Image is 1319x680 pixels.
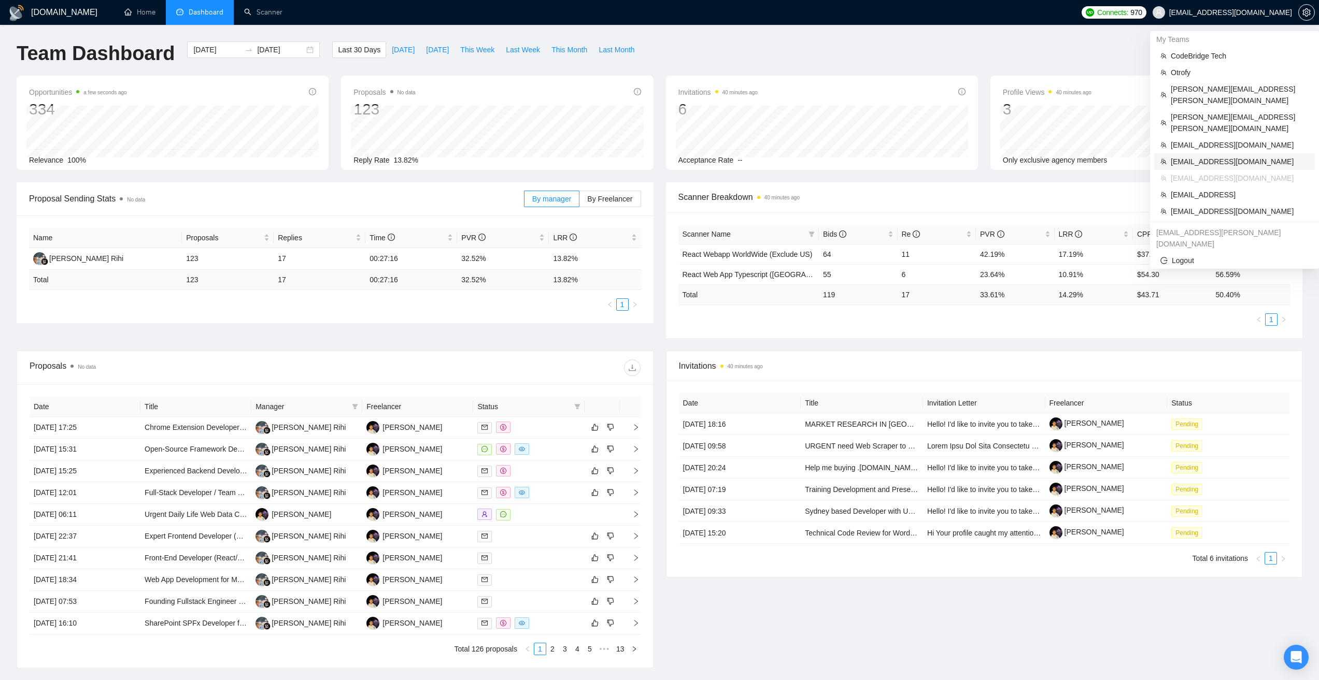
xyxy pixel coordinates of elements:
[1299,8,1314,17] span: setting
[624,359,641,376] button: download
[607,445,614,453] span: dislike
[257,44,304,55] input: End date
[607,532,614,540] span: dislike
[33,254,123,262] a: AD[PERSON_NAME] Rihi
[481,533,488,539] span: mail
[145,510,359,518] a: Urgent Daily Life Web Data Collection & Cleaning (JSONL Format)
[382,596,442,607] div: [PERSON_NAME]
[584,643,596,655] li: 5
[366,466,442,474] a: EL[PERSON_NAME]
[145,423,414,431] a: Chrome Extension Developer for LinkedIn (AI-first, NodeJS, React) - Weekend work
[587,195,632,203] span: By Freelancer
[1150,224,1319,252] div: nazar.levchuk@gigradar.io
[182,228,274,248] th: Proposals
[366,595,379,608] img: EL
[145,575,375,584] a: Web App Development for Music Application: MVP to Production Ready
[272,487,346,498] div: [PERSON_NAME] Rihi
[546,41,593,58] button: This Month
[604,595,617,607] button: dislike
[1171,418,1202,430] span: Pending
[1160,92,1167,98] span: team
[256,575,346,583] a: AD[PERSON_NAME] Rihi
[596,643,613,655] span: •••
[1171,484,1202,495] span: Pending
[256,618,346,627] a: AD[PERSON_NAME] Rihi
[737,156,742,164] span: --
[1003,156,1108,164] span: Only exclusive agency members
[506,44,540,55] span: Last Week
[398,90,416,95] span: No data
[29,99,127,119] div: 334
[481,468,488,474] span: mail
[1171,462,1202,473] span: Pending
[683,270,850,279] a: React Web App Typescript ([GEOGRAPHIC_DATA])
[806,226,817,242] span: filter
[1097,7,1128,18] span: Connects:
[607,597,614,605] span: dislike
[272,465,346,476] div: [PERSON_NAME] Rihi
[1281,316,1287,323] span: right
[607,301,613,308] span: left
[272,574,346,585] div: [PERSON_NAME] Rihi
[366,552,379,565] img: EL
[1171,528,1207,537] a: Pending
[272,552,346,563] div: [PERSON_NAME] Rihi
[256,488,346,496] a: AD[PERSON_NAME] Rihi
[1265,553,1277,564] a: 1
[589,465,601,477] button: like
[1171,527,1202,539] span: Pending
[455,41,500,58] button: This Week
[1171,463,1207,471] a: Pending
[1049,483,1062,496] img: c1ZOeDyFqw00sHsDQul3rHDcnRlfXQawSu-Al-kc_2UHyz4_-pGgvWbuPXkv6o1sA8
[678,156,734,164] span: Acceptance Rate
[366,486,379,499] img: EL
[256,595,268,608] img: AD
[388,234,395,241] span: info-circle
[607,467,614,475] span: dislike
[1284,645,1309,670] div: Open Intercom Messenger
[272,530,346,542] div: [PERSON_NAME] Rihi
[366,421,379,434] img: EL
[980,230,1004,238] span: PVR
[366,617,379,630] img: EL
[1049,461,1062,474] img: c1ZOeDyFqw00sHsDQul3rHDcnRlfXQawSu-Al-kc_2UHyz4_-pGgvWbuPXkv6o1sA8
[1049,419,1124,427] a: [PERSON_NAME]
[8,5,25,21] img: logo
[534,643,546,655] a: 1
[1049,484,1124,493] a: [PERSON_NAME]
[193,44,240,55] input: Start date
[245,46,253,54] span: swap-right
[1265,552,1277,565] li: 1
[263,492,271,499] img: gigradar-bm.png
[176,8,183,16] span: dashboard
[382,617,442,629] div: [PERSON_NAME]
[596,643,613,655] li: Next 5 Pages
[49,253,123,264] div: [PERSON_NAME] Rihi
[1171,507,1207,515] a: Pending
[256,466,346,474] a: AD[PERSON_NAME] Rihi
[1171,505,1202,517] span: Pending
[604,530,617,542] button: dislike
[591,488,599,497] span: like
[382,552,442,563] div: [PERSON_NAME]
[1003,99,1091,119] div: 3
[263,470,271,478] img: gigradar-bm.png
[1171,441,1207,450] a: Pending
[1049,506,1124,514] a: [PERSON_NAME]
[1255,556,1261,562] span: left
[1171,419,1207,428] a: Pending
[1171,111,1309,134] span: [PERSON_NAME][EMAIL_ADDRESS][PERSON_NAME][DOMAIN_NAME]
[352,403,358,410] span: filter
[1266,314,1277,325] a: 1
[500,511,506,517] span: message
[272,422,346,433] div: [PERSON_NAME] Rihi
[366,553,442,561] a: EL[PERSON_NAME]
[604,617,617,629] button: dislike
[591,619,599,627] span: like
[591,467,599,475] span: like
[1160,257,1168,264] span: logout
[607,423,614,431] span: dislike
[584,643,595,655] a: 5
[426,44,449,55] span: [DATE]
[589,595,601,607] button: like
